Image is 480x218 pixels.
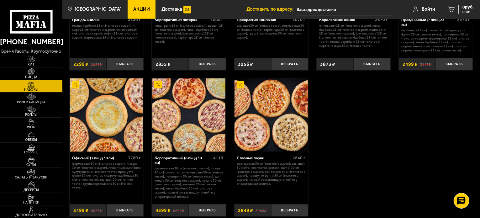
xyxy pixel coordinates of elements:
[293,155,306,161] span: 2840 г
[401,29,470,53] p: Карбонара 25 см (тонкое тесто), Прошутто Фунги 25 см (тонкое тесто), Пепперони 25 см (толстое с с...
[319,24,388,48] p: Чикен Ранч 25 см (толстое с сыром), Чикен Барбекю 25 см (толстое с сыром), Пепперони 25 см (толст...
[237,24,305,40] p: Аль-Шам 30 см (тонкое тесто), Фермерская 30 см (тонкое тесто), Карбонара 30 см (толстое с сыром),...
[107,58,144,70] button: Выбрать
[91,208,102,213] s: 5623 ₽
[152,78,226,152] a: АкционныйКорпоративный (8 пицц 30 см)
[271,204,308,216] button: Выбрать
[156,208,171,213] span: 4399 ₽
[152,78,226,152] img: Корпоративный (8 пицц 30 см)
[271,58,308,70] button: Выбрать
[256,208,266,213] s: 3985 ₽
[246,7,297,12] span: Доставить по адресу:
[183,6,191,13] img: 15daf4d41897b9f0e9f617042186c801.svg
[237,162,305,186] p: Фермерская 30 см (толстое с сыром), Аль-Шам 30 см (тонкое тесто), [PERSON_NAME] 30 см (толстое с ...
[235,78,308,152] img: Славные парни
[375,17,388,22] span: 2870 г
[238,62,253,67] span: 3256 ₽
[133,7,150,12] span: Акции
[237,156,291,160] div: Славные парни
[155,17,209,22] div: Корпоративная пятерка
[155,167,223,199] p: Деревенская 30 см (толстое с сыром), 4 сыра 30 см (тонкое тесто), Чикен Ранч 30 см (тонкое тесто)...
[457,17,470,22] span: 2570 г
[320,62,335,67] span: 3873 ₽
[436,58,473,70] button: Выбрать
[72,156,126,160] div: Офисный (7 пицц 30 см)
[189,58,226,70] button: Выбрать
[155,24,223,44] p: Чикен Ранч 25 см (толстое с сыром), Дракон 25 см (толстое с сыром), Чикен Барбекю 25 см (толстое ...
[420,62,431,67] s: 3823 ₽
[128,17,141,22] span: 2130 г
[237,17,291,22] div: Прекрасная компания
[422,7,435,12] span: Войти
[91,62,102,67] s: 2825 ₽
[161,7,182,12] span: Доставка
[72,81,80,88] img: Акционный
[189,204,226,216] button: Выбрать
[72,24,141,40] p: Мясная Барбекю 25 см (толстое с сыром), 4 сыра 25 см (толстое с сыром), Чикен Ранч 25 см (толстое...
[293,17,306,22] span: 2070 г
[70,78,144,152] a: АкционныйОфисный (7 пицц 30 см)
[173,208,184,213] s: 6602 ₽
[72,17,126,22] div: Гранд Фамилиа
[210,17,223,22] span: 2000 г
[462,5,474,9] span: 0 руб.
[403,62,418,67] span: 2499 ₽
[462,10,474,14] span: 0 шт.
[213,155,223,161] span: 4110
[238,208,253,213] span: 2849 ₽
[234,78,309,152] a: АкционныйСлавные парни
[155,156,212,165] div: Корпоративный (8 пицц 30 см)
[319,17,373,22] div: Королевское комбо
[128,155,141,161] span: 3780 г
[73,62,88,67] span: 2299 ₽
[156,62,171,67] span: 2855 ₽
[237,81,244,88] img: Акционный
[73,208,88,213] span: 3499 ₽
[75,7,122,12] span: [GEOGRAPHIC_DATA]
[297,4,393,15] input: Ваш адрес доставки
[401,17,456,27] div: Праздничный (7 пицц 25 см)
[107,204,144,216] button: Выбрать
[72,162,141,190] p: Фермерская 30 см (толстое с сыром), 4 сыра 30 см (толстое с сыром), Пикантный цыплёнок сулугуни 3...
[354,58,391,70] button: Выбрать
[154,81,162,88] img: Акционный
[70,78,143,152] img: Офисный (7 пицц 30 см)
